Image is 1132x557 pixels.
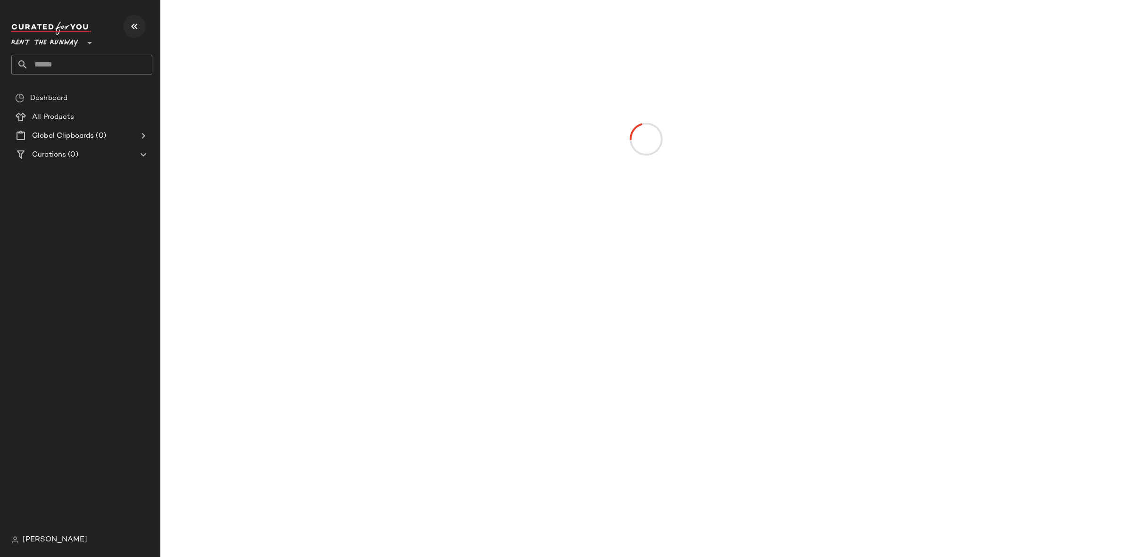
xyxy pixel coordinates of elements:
[94,131,106,141] span: (0)
[32,112,74,123] span: All Products
[66,150,78,160] span: (0)
[32,131,94,141] span: Global Clipboards
[23,534,87,546] span: [PERSON_NAME]
[15,93,25,103] img: svg%3e
[30,93,67,104] span: Dashboard
[11,32,78,49] span: Rent the Runway
[32,150,66,160] span: Curations
[11,536,19,544] img: svg%3e
[11,22,92,35] img: cfy_white_logo.C9jOOHJF.svg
